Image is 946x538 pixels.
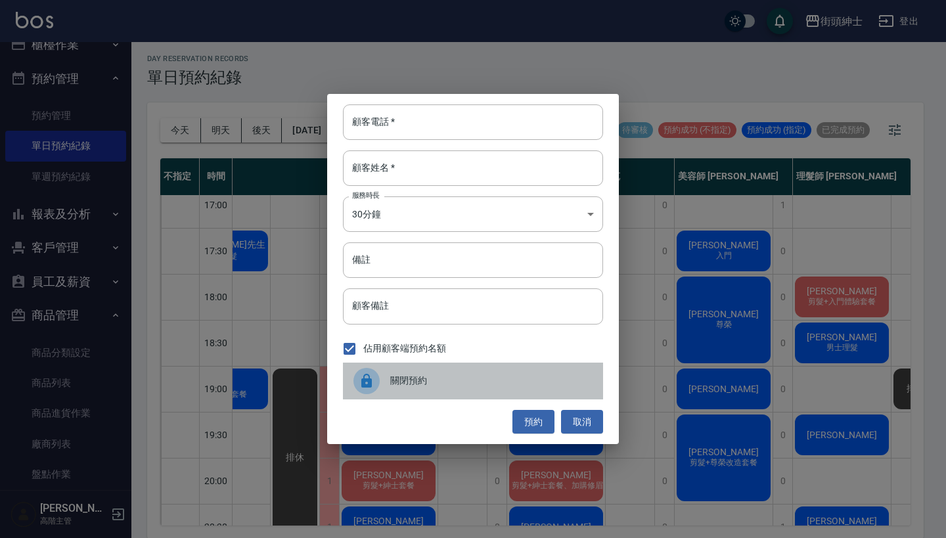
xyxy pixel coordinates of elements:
[343,363,603,399] div: 關閉預約
[561,410,603,434] button: 取消
[390,374,593,388] span: 關閉預約
[343,196,603,232] div: 30分鐘
[363,342,446,355] span: 佔用顧客端預約名額
[352,191,380,200] label: 服務時長
[512,410,554,434] button: 預約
